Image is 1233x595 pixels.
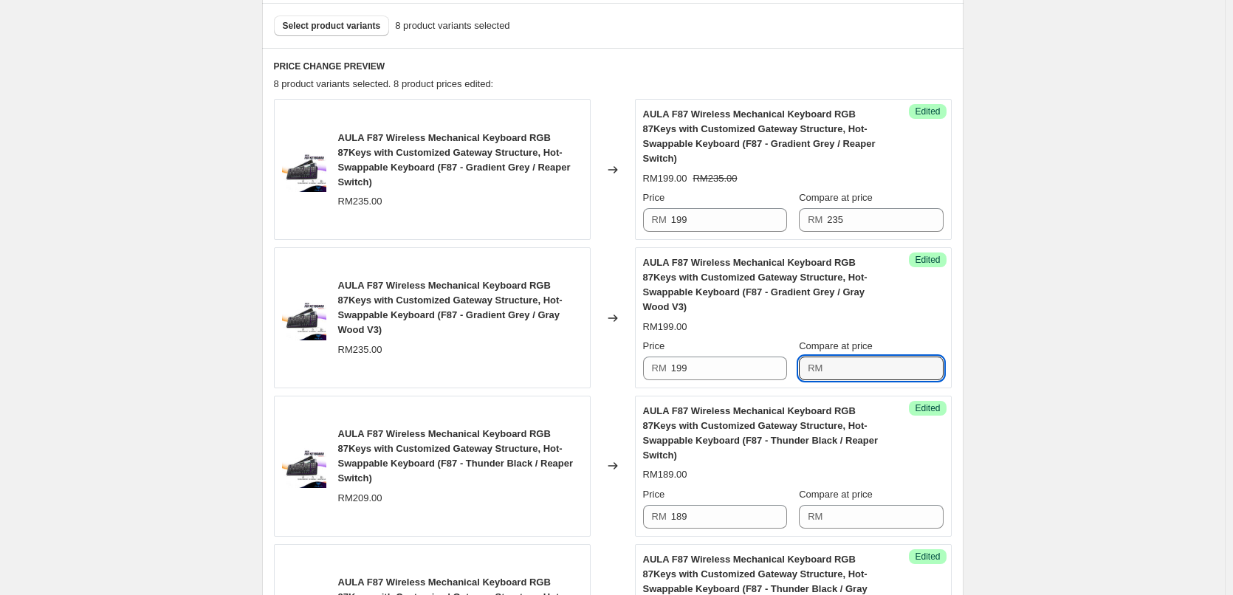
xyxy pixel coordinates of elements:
[652,214,667,225] span: RM
[915,106,940,117] span: Edited
[643,109,876,164] span: AULA F87 Wireless Mechanical Keyboard RGB 87Keys with Customized Gateway Structure, Hot-Swappable...
[338,344,382,355] span: RM235.00
[808,511,822,522] span: RM
[915,402,940,414] span: Edited
[643,321,687,332] span: RM199.00
[338,492,382,503] span: RM209.00
[915,254,940,266] span: Edited
[643,469,687,480] span: RM189.00
[283,20,381,32] span: Select product variants
[338,132,571,188] span: AULA F87 Wireless Mechanical Keyboard RGB 87Keys with Customized Gateway Structure, Hot-Swappable...
[643,489,665,500] span: Price
[274,16,390,36] button: Select product variants
[652,362,667,374] span: RM
[643,257,868,312] span: AULA F87 Wireless Mechanical Keyboard RGB 87Keys with Customized Gateway Structure, Hot-Swappable...
[643,173,687,184] span: RM199.00
[282,148,326,192] img: F75NEWCOVER_80x.jpg
[338,428,574,484] span: AULA F87 Wireless Mechanical Keyboard RGB 87Keys with Customized Gateway Structure, Hot-Swappable...
[808,214,822,225] span: RM
[643,192,665,203] span: Price
[643,405,879,461] span: AULA F87 Wireless Mechanical Keyboard RGB 87Keys with Customized Gateway Structure, Hot-Swappable...
[338,280,563,335] span: AULA F87 Wireless Mechanical Keyboard RGB 87Keys with Customized Gateway Structure, Hot-Swappable...
[274,78,494,89] span: 8 product variants selected. 8 product prices edited:
[799,489,873,500] span: Compare at price
[652,511,667,522] span: RM
[395,18,509,33] span: 8 product variants selected
[338,196,382,207] span: RM235.00
[282,444,326,488] img: F75NEWCOVER_80x.jpg
[808,362,822,374] span: RM
[799,192,873,203] span: Compare at price
[274,61,952,72] h6: PRICE CHANGE PREVIEW
[915,551,940,563] span: Edited
[282,296,326,340] img: F75NEWCOVER_80x.jpg
[643,340,665,351] span: Price
[693,173,737,184] span: RM235.00
[799,340,873,351] span: Compare at price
